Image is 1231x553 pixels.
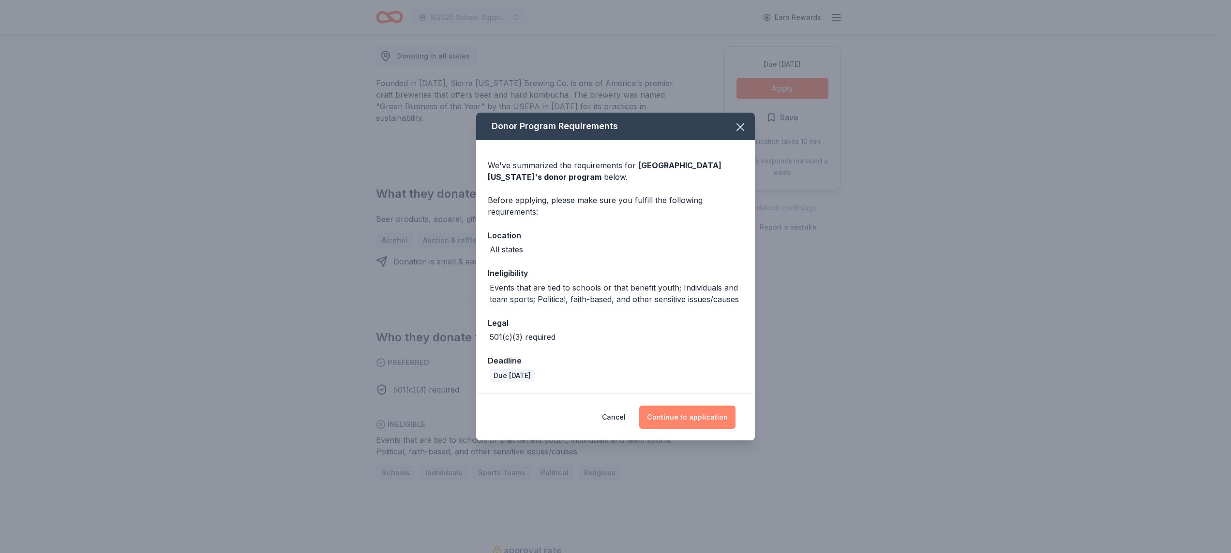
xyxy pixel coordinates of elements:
div: Ineligibility [488,267,743,279]
div: Deadline [488,354,743,367]
div: Location [488,229,743,242]
div: All states [490,244,523,255]
div: Due [DATE] [490,369,535,382]
div: We've summarized the requirements for below. [488,160,743,183]
button: Cancel [602,406,626,429]
button: Continue to application [639,406,736,429]
div: 501(c)(3) required [490,331,555,343]
div: Legal [488,317,743,329]
div: Donor Program Requirements [476,113,755,140]
div: Before applying, please make sure you fulfill the following requirements: [488,194,743,218]
div: Events that are tied to schools or that benefit youth; Individuals and team sports; Political, fa... [490,282,743,305]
